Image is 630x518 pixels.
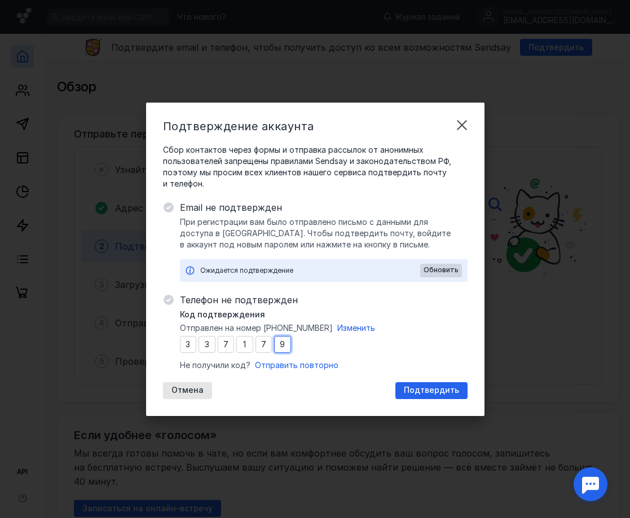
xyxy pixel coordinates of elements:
[200,265,420,276] div: Ожидается подтверждение
[180,322,333,334] span: Отправлен на номер [PHONE_NUMBER]
[180,293,468,307] span: Телефон не подтвержден
[180,216,468,250] span: При регистрации вам было отправлено письмо с данными для доступа в [GEOGRAPHIC_DATA]. Чтобы подтв...
[255,360,338,370] span: Отправить повторно
[424,266,459,274] span: Обновить
[163,119,314,133] span: Подтверждение аккаунта
[337,322,375,334] button: Изменить
[420,264,462,277] button: Обновить
[274,336,291,353] input: 0
[404,386,459,395] span: Подтвердить
[199,336,215,353] input: 0
[236,336,253,353] input: 0
[337,323,375,333] span: Изменить
[255,360,338,371] button: Отправить повторно
[395,382,468,399] button: Подтвердить
[171,386,204,395] span: Отмена
[163,144,468,189] span: Сбор контактов через формы и отправка рассылок от анонимных пользователей запрещены правилами Sen...
[180,360,250,371] span: Не получили код?
[180,309,265,320] span: Код подтверждения
[255,336,272,353] input: 0
[180,201,468,214] span: Email не подтвержден
[163,382,212,399] button: Отмена
[218,336,235,353] input: 0
[180,336,197,353] input: 0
